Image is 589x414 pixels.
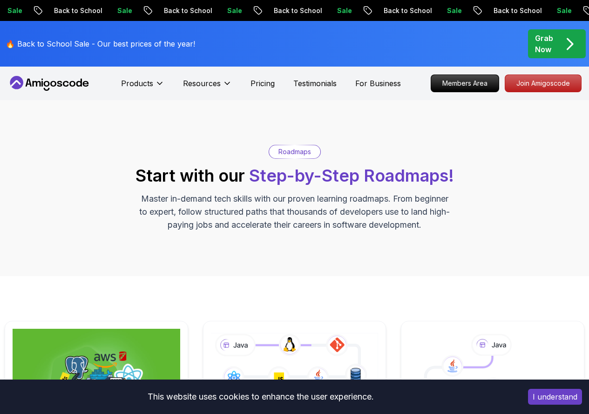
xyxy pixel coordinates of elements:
p: Back to School [376,6,439,15]
p: Back to School [266,6,329,15]
p: Sale [549,6,579,15]
a: Members Area [431,75,499,92]
p: Master in-demand tech skills with our proven learning roadmaps. From beginner to expert, follow s... [138,192,451,231]
p: Sale [109,6,139,15]
div: This website uses cookies to enhance the user experience. [7,387,514,407]
button: Accept cookies [528,389,582,405]
a: Testimonials [293,78,337,89]
p: Members Area [431,75,499,92]
a: Pricing [250,78,275,89]
p: Join Amigoscode [505,75,581,92]
a: Join Amigoscode [505,75,582,92]
h2: Start with our [135,166,454,185]
button: Products [121,78,164,96]
p: Products [121,78,153,89]
p: Sale [439,6,469,15]
p: Sale [219,6,249,15]
a: For Business [355,78,401,89]
button: Resources [183,78,232,96]
p: 🔥 Back to School Sale - Our best prices of the year! [6,38,195,49]
p: Grab Now [535,33,553,55]
p: Resources [183,78,221,89]
p: Back to School [486,6,549,15]
p: Sale [329,6,359,15]
p: Roadmaps [278,147,311,156]
p: Back to School [46,6,109,15]
p: Back to School [156,6,219,15]
span: Step-by-Step Roadmaps! [249,165,454,186]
